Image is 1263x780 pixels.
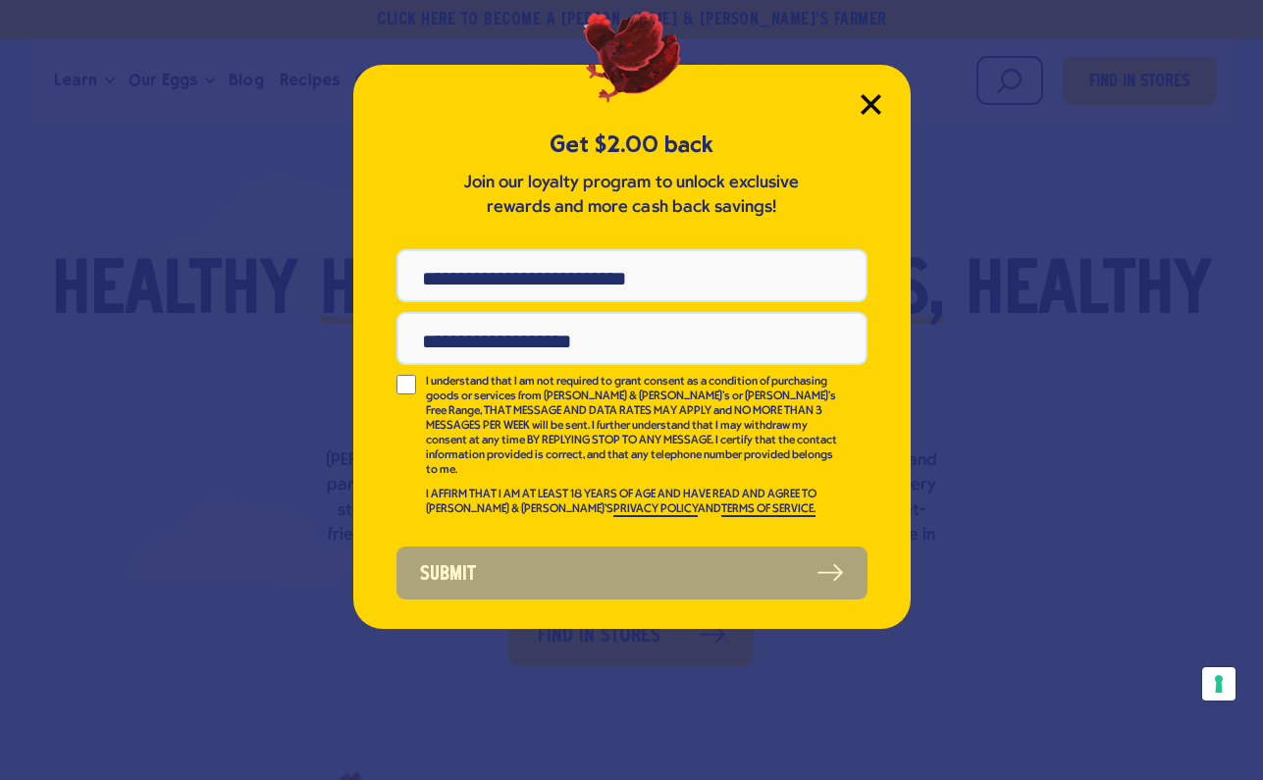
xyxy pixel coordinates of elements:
p: I AFFIRM THAT I AM AT LEAST 18 YEARS OF AGE AND HAVE READ AND AGREE TO [PERSON_NAME] & [PERSON_NA... [426,488,840,517]
button: Close Modal [861,94,881,115]
a: TERMS OF SERVICE. [721,503,816,517]
button: Submit [396,546,868,599]
p: I understand that I am not required to grant consent as a condition of purchasing goods or servic... [426,375,840,478]
button: Your consent preferences for tracking technologies [1202,667,1236,701]
p: Join our loyalty program to unlock exclusive rewards and more cash back savings! [460,171,804,220]
a: PRIVACY POLICY [613,503,698,517]
input: I understand that I am not required to grant consent as a condition of purchasing goods or servic... [396,375,416,394]
h5: Get $2.00 back [396,129,868,161]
